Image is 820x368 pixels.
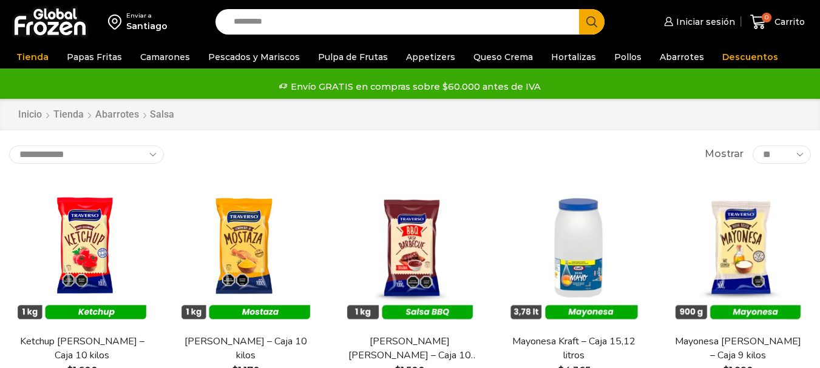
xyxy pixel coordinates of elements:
span: Mostrar [705,147,744,161]
span: Carrito [771,16,805,28]
a: [PERSON_NAME] – Caja 10 kilos [180,335,311,363]
a: Abarrotes [654,45,710,69]
a: Iniciar sesión [661,10,735,34]
a: 0 Carrito [747,8,808,36]
a: Tienda [53,108,84,122]
a: Descuentos [716,45,784,69]
a: Queso Crema [467,45,539,69]
a: Hortalizas [545,45,602,69]
a: Pulpa de Frutas [312,45,394,69]
a: Pollos [608,45,648,69]
nav: Breadcrumb [18,108,174,122]
h1: Salsa [150,109,174,120]
button: Search button [579,9,605,35]
a: Mayonesa Kraft – Caja 15,12 litros [509,335,640,363]
span: 0 [762,13,771,22]
a: Abarrotes [95,108,140,122]
span: Iniciar sesión [673,16,735,28]
div: Santiago [126,20,168,32]
a: Tienda [10,45,55,69]
img: address-field-icon.svg [108,12,126,32]
a: Ketchup [PERSON_NAME] – Caja 10 kilos [16,335,147,363]
a: Mayonesa [PERSON_NAME] – Caja 9 kilos [673,335,804,363]
a: Papas Fritas [61,45,128,69]
a: Camarones [134,45,196,69]
div: Enviar a [126,12,168,20]
a: [PERSON_NAME] [PERSON_NAME] – Caja 10 kilos [344,335,475,363]
a: Appetizers [400,45,461,69]
a: Inicio [18,108,42,122]
a: Pescados y Mariscos [202,45,306,69]
select: Pedido de la tienda [9,146,164,164]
